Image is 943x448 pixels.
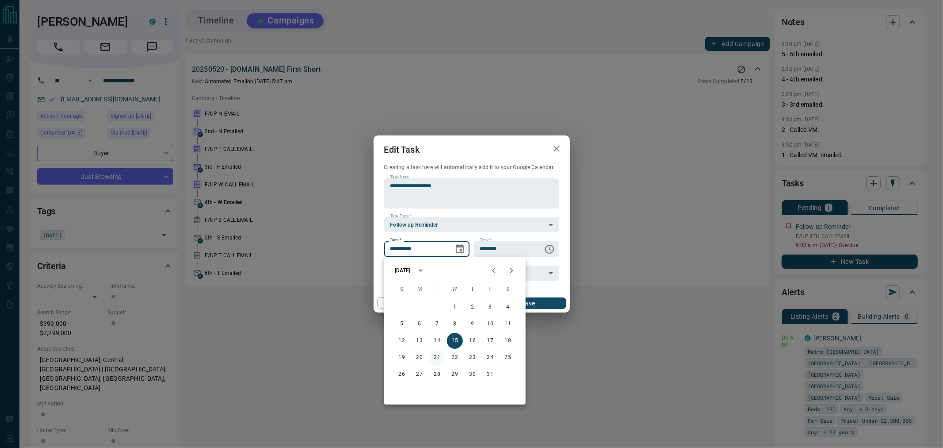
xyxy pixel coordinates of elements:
span: Saturday [500,281,516,298]
button: 29 [447,367,463,382]
span: Friday [482,281,498,298]
button: 4 [500,299,516,315]
label: Date [390,237,401,243]
button: calendar view is open, switch to year view [413,263,428,278]
button: 5 [394,316,410,332]
h2: Edit Task [374,135,430,164]
span: Thursday [465,281,481,298]
button: 25 [500,350,516,366]
span: Sunday [394,281,410,298]
button: 22 [447,350,463,366]
button: 27 [412,367,428,382]
label: Task Type [390,213,411,219]
span: Wednesday [447,281,463,298]
div: [DATE] [395,266,411,274]
button: Next month [503,262,520,279]
button: 26 [394,367,410,382]
button: 1 [447,299,463,315]
button: 10 [482,316,498,332]
button: 18 [500,333,516,349]
button: 28 [429,367,445,382]
button: 31 [482,367,498,382]
button: 24 [482,350,498,366]
button: 17 [482,333,498,349]
button: 13 [412,333,428,349]
button: 14 [429,333,445,349]
span: Tuesday [429,281,445,298]
div: Follow up Reminder [384,217,559,232]
button: 30 [465,367,481,382]
p: Creating a task here will automatically add it to your Google Calendar. [384,164,559,171]
button: 12 [394,333,410,349]
button: Save [490,297,566,309]
button: 23 [465,350,481,366]
button: 19 [394,350,410,366]
button: 21 [429,350,445,366]
button: 2 [465,299,481,315]
label: Task Note [390,174,409,180]
button: 6 [412,316,428,332]
button: Previous month [485,262,503,279]
button: 20 [412,350,428,366]
button: 16 [465,333,481,349]
button: Choose time, selected time is 6:00 AM [541,240,558,258]
button: 7 [429,316,445,332]
button: 9 [465,316,481,332]
button: 11 [500,316,516,332]
span: Monday [412,281,428,298]
button: Cancel [377,297,453,309]
label: Time [480,237,492,243]
button: 3 [482,299,498,315]
button: 8 [447,316,463,332]
button: Choose date, selected date is Oct 15, 2025 [451,240,469,258]
button: 15 [447,333,463,349]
